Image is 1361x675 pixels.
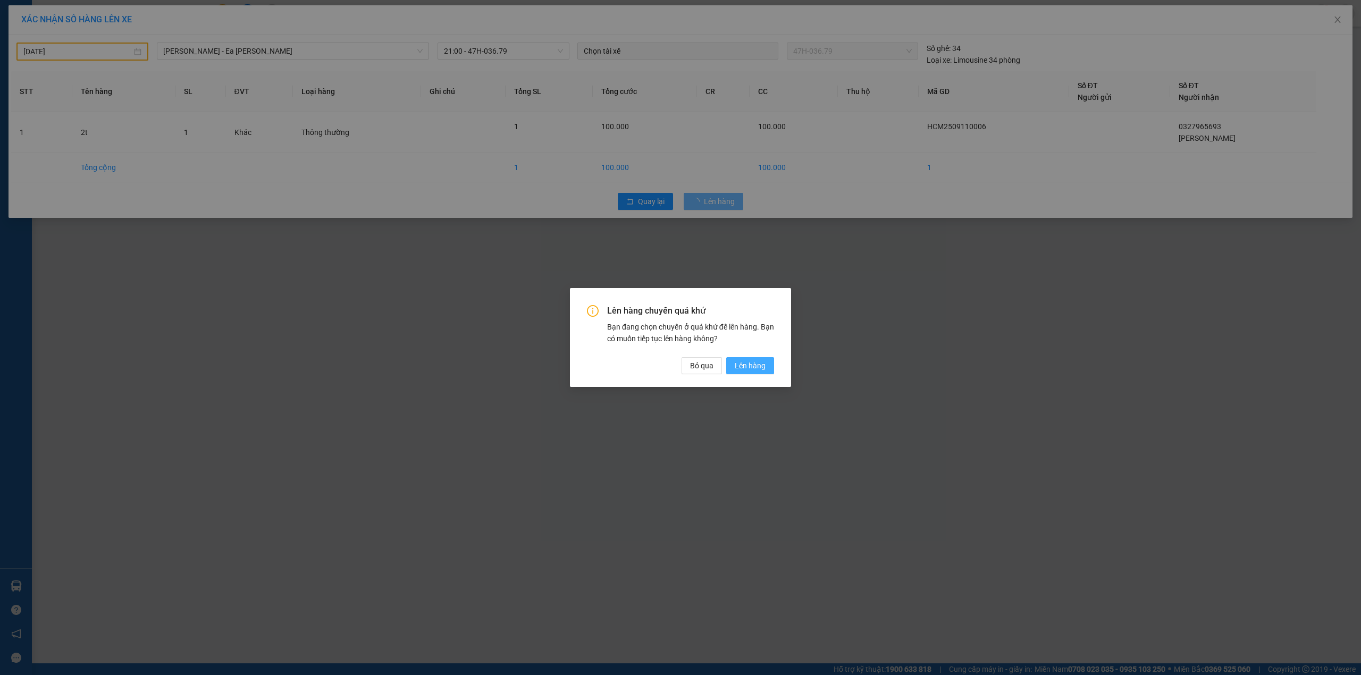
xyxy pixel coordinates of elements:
[682,357,722,374] button: Bỏ qua
[735,360,766,372] span: Lên hàng
[607,321,774,344] div: Bạn đang chọn chuyến ở quá khứ để lên hàng. Bạn có muốn tiếp tục lên hàng không?
[607,305,774,317] span: Lên hàng chuyến quá khứ
[690,360,713,372] span: Bỏ qua
[587,305,599,317] span: info-circle
[726,357,774,374] button: Lên hàng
